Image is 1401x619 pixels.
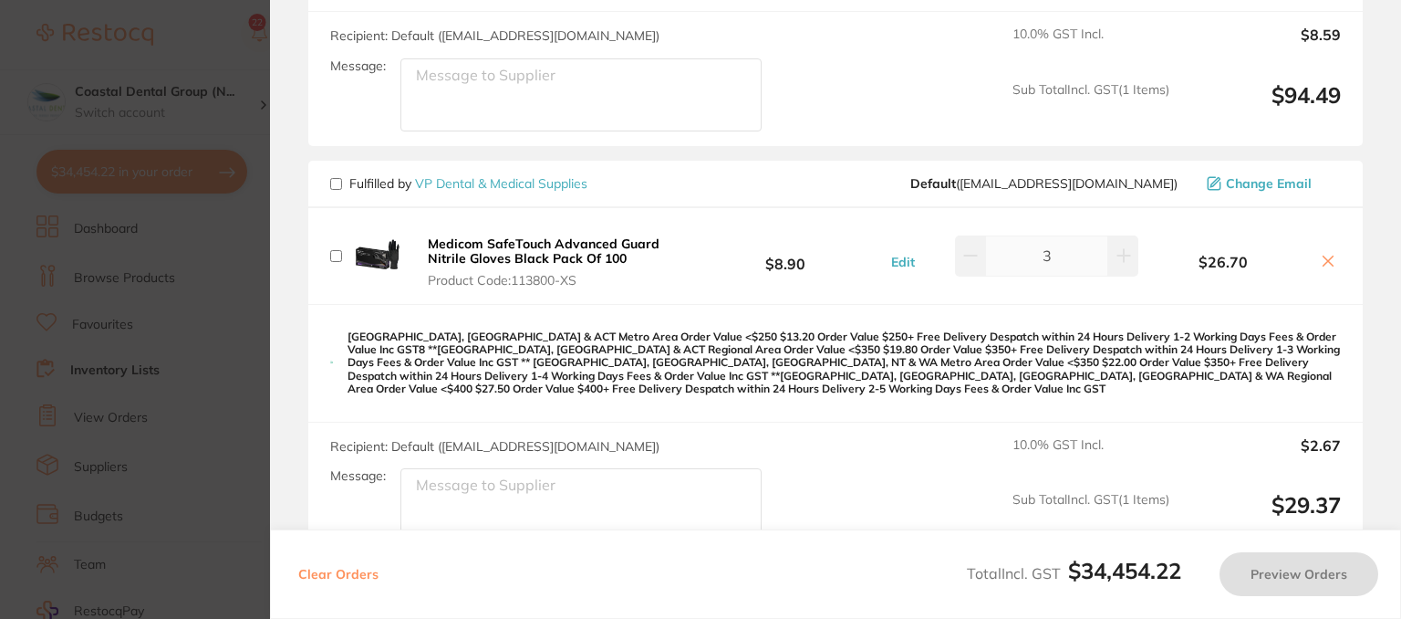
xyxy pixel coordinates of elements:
[349,226,408,285] img: cGZkNW1jeA
[415,175,587,192] a: VP Dental & Medical Supplies
[422,236,684,289] button: Medicom SafeTouch Advanced Guard Nitrile Gloves Black Pack Of 100 Product Code:113800-XS
[330,27,659,44] span: Recipient: Default ( [EMAIL_ADDRESS][DOMAIN_NAME] )
[1012,437,1169,477] span: 10.0 % GST Incl.
[1012,492,1169,542] span: Sub Total Incl. GST ( 1 Items)
[330,58,386,74] label: Message:
[1201,175,1341,192] button: Change Email
[886,254,920,270] button: Edit
[684,239,887,273] b: $8.90
[1012,82,1169,132] span: Sub Total Incl. GST ( 1 Items)
[910,175,956,192] b: Default
[1184,26,1341,67] output: $8.59
[910,176,1178,191] span: sales@vpdentalandmedical.com.au
[1138,254,1308,270] b: $26.70
[1226,176,1312,191] span: Change Email
[348,330,1341,396] p: [GEOGRAPHIC_DATA], [GEOGRAPHIC_DATA] & ACT Metro Area Order Value <$250 ​$13.20 Order Value $250+...
[349,176,587,191] p: Fulfilled by
[1184,437,1341,477] output: $2.67
[330,468,386,484] label: Message:
[1012,26,1169,67] span: 10.0 % GST Incl.
[330,438,659,455] span: Recipient: Default ( [EMAIL_ADDRESS][DOMAIN_NAME] )
[428,236,659,267] b: Medicom SafeTouch Advanced Guard Nitrile Gloves Black Pack Of 100
[1068,557,1181,584] b: $34,454.22
[428,273,679,288] span: Product Code: 113800-XS
[967,564,1181,582] span: Total Incl. GST
[1184,82,1341,132] output: $94.49
[1184,492,1341,542] output: $29.37
[293,552,384,596] button: Clear Orders
[1219,552,1378,596] button: Preview Orders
